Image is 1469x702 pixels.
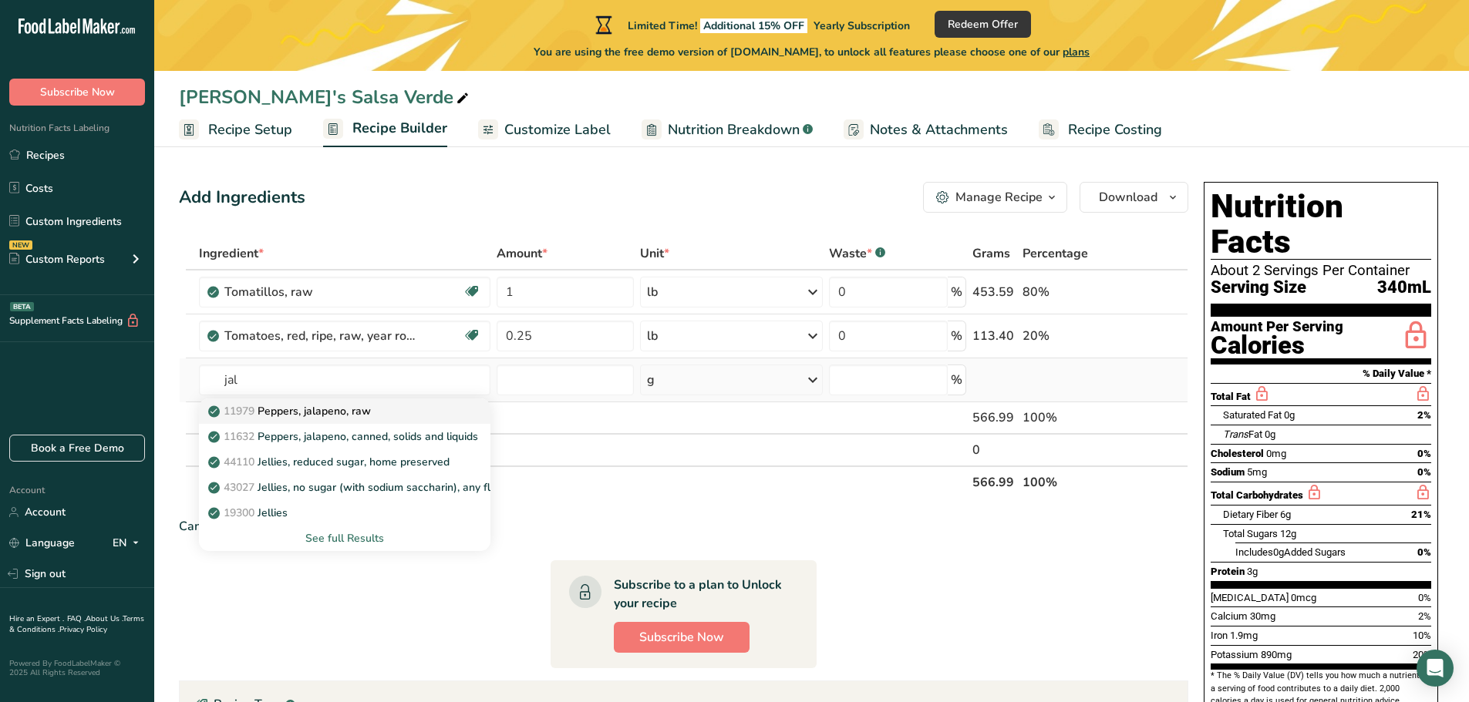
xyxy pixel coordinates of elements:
span: Dietary Fiber [1223,509,1278,520]
span: 5mg [1247,466,1267,478]
a: Customize Label [478,113,611,147]
span: Redeem Offer [948,16,1018,32]
span: 11632 [224,429,254,444]
a: Hire an Expert . [9,613,64,624]
a: Notes & Attachments [844,113,1008,147]
span: 0% [1417,466,1431,478]
div: Amount Per Serving [1211,320,1343,334]
div: Open Intercom Messenger [1417,650,1454,687]
span: 0mcg [1291,592,1316,603]
div: 80% [1023,283,1115,301]
a: Recipe Costing [1039,113,1162,147]
div: lb [647,327,658,345]
span: Subscribe Now [40,84,115,100]
a: 44110Jellies, reduced sugar, home preserved [199,449,491,475]
span: 1.9mg [1230,630,1258,641]
span: 2% [1417,409,1431,421]
span: Calcium [1211,610,1248,622]
span: Nutrition Breakdown [668,119,800,140]
span: Ingredient [199,244,264,263]
div: About 2 Servings Per Container [1211,263,1431,278]
span: 3g [1247,566,1258,577]
div: Custom Reports [9,251,105,267]
p: Peppers, jalapeno, canned, solids and liquids [211,428,478,445]
a: 11632Peppers, jalapeno, canned, solids and liquids [199,424,491,449]
a: 43027Jellies, no sugar (with sodium saccharin), any flavors [199,475,491,500]
span: Recipe Builder [352,118,447,139]
span: 20% [1413,649,1431,660]
div: Manage Recipe [955,188,1043,207]
span: [MEDICAL_DATA] [1211,592,1289,603]
a: Privacy Policy [59,624,107,635]
span: 30mg [1250,610,1275,622]
span: 6g [1280,509,1291,520]
span: 890mg [1261,649,1292,660]
span: 0mg [1266,448,1286,459]
th: Net Totals [196,465,970,498]
p: Jellies, reduced sugar, home preserved [211,454,450,470]
a: About Us . [86,613,123,624]
span: 340mL [1377,278,1431,297]
span: 0g [1273,546,1284,558]
span: Serving Size [1211,278,1306,297]
div: Tomatoes, red, ripe, raw, year round average [224,327,417,345]
div: Powered By FoodLabelMaker © 2025 All Rights Reserved [9,659,145,677]
button: Redeem Offer [935,11,1031,38]
i: Trans [1223,428,1248,440]
span: Protein [1211,566,1245,577]
div: 453.59 [972,283,1016,301]
div: See full Results [211,530,479,546]
div: 20% [1023,327,1115,345]
p: Peppers, jalapeno, raw [211,403,371,419]
a: FAQ . [67,613,86,624]
div: See full Results [199,526,491,551]
span: 0% [1417,546,1431,558]
span: Saturated Fat [1223,409,1282,421]
button: Subscribe Now [614,622,750,653]
th: 100% [1019,465,1118,498]
p: Jellies, no sugar (with sodium saccharin), any flavors [211,479,517,495]
th: 566.99 [969,465,1019,498]
span: 44110 [224,455,254,469]
span: 0g [1265,428,1275,440]
a: Language [9,529,75,556]
span: 11979 [224,404,254,418]
span: Total Sugars [1223,528,1278,539]
span: 0% [1417,448,1431,459]
span: Additional 15% OFF [700,18,807,33]
span: plans [1063,45,1090,59]
p: Jellies [211,505,288,521]
span: 43027 [224,480,254,495]
span: Cholesterol [1211,448,1264,459]
span: Fat [1223,428,1262,440]
div: Can't find your ingredient? [179,517,1188,536]
button: Subscribe Now [9,79,145,106]
button: Download [1080,182,1188,213]
h1: Nutrition Facts [1211,189,1431,260]
span: Iron [1211,630,1228,641]
span: 10% [1413,630,1431,641]
div: EN [113,534,145,553]
div: 566.99 [972,408,1016,427]
div: 0 [972,441,1016,459]
span: You are using the free demo version of [DOMAIN_NAME], to unlock all features please choose one of... [534,44,1090,60]
span: Sodium [1211,466,1245,478]
div: BETA [10,302,34,311]
span: 0% [1418,592,1431,603]
span: 12g [1280,528,1296,539]
input: Add Ingredient [199,364,491,395]
span: Potassium [1211,649,1258,660]
div: g [647,371,655,389]
span: Notes & Attachments [870,119,1008,140]
div: Calories [1211,334,1343,357]
a: Recipe Builder [323,111,447,148]
a: 19300Jellies [199,500,491,526]
div: Waste [829,244,885,263]
a: Terms & Conditions . [9,613,144,635]
button: Manage Recipe [923,182,1067,213]
span: Download [1099,188,1157,207]
span: Customize Label [504,119,611,140]
span: Amount [497,244,548,263]
span: Grams [972,244,1010,263]
span: 2% [1418,610,1431,622]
